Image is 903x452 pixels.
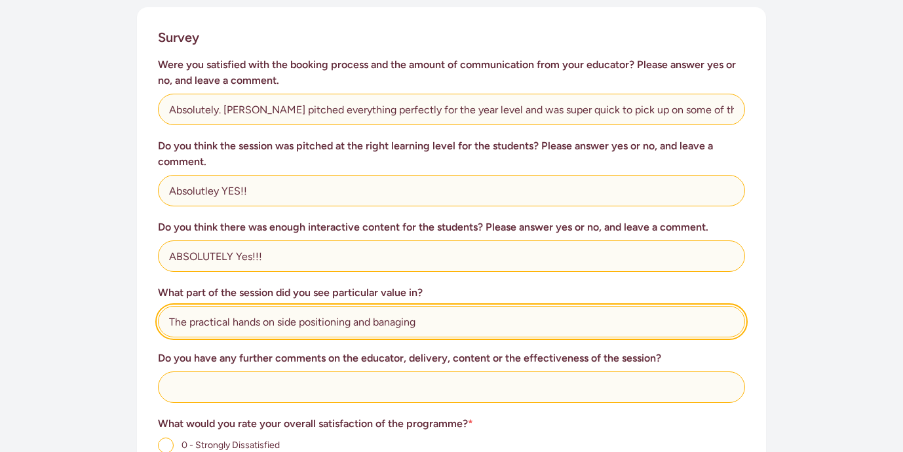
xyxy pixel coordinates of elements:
[158,350,745,366] h3: Do you have any further comments on the educator, delivery, content or the effectiveness of the s...
[158,138,745,170] h3: Do you think the session was pitched at the right learning level for the students? Please answer ...
[158,285,745,301] h3: What part of the session did you see particular value in?
[158,219,745,235] h3: Do you think there was enough interactive content for the students? Please answer yes or no, and ...
[158,28,199,47] h2: Survey
[158,416,745,432] h3: What would you rate your overall satisfaction of the programme?
[182,440,280,451] span: 0 - Strongly Dissatisfied
[158,57,745,88] h3: Were you satisfied with the booking process and the amount of communication from your educator? P...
